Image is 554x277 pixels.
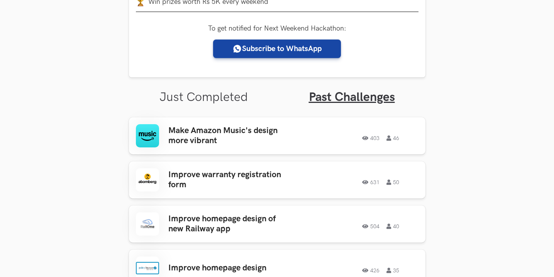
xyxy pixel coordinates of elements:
[159,90,248,105] a: Just Completed
[386,135,399,141] span: 46
[386,268,399,273] span: 35
[362,135,379,141] span: 403
[213,39,341,58] a: Subscribe to WhatsApp
[129,205,425,243] a: Improve homepage design of new Railway app50440
[168,214,289,234] h3: Improve homepage design of new Railway app
[208,24,346,32] label: To get notified for Next Weekend Hackathon:
[168,126,289,146] h3: Make Amazon Music's design more vibrant
[129,161,425,198] a: Improve warranty registration form63150
[168,170,289,190] h3: Improve warranty registration form
[386,224,399,229] span: 40
[362,268,379,273] span: 426
[168,263,289,273] h3: Improve homepage design
[362,224,379,229] span: 504
[386,180,399,185] span: 50
[309,90,395,105] a: Past Challenges
[129,117,425,154] a: Make Amazon Music's design more vibrant40346
[129,77,425,105] ul: Tabs Interface
[362,180,379,185] span: 631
